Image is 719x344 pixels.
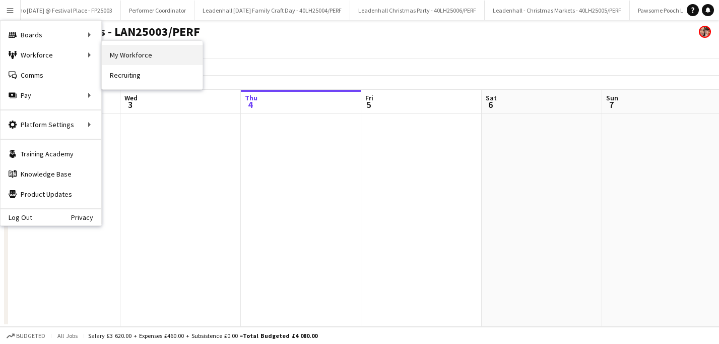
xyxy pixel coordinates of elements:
span: Sun [606,93,618,102]
span: 7 [605,99,618,110]
span: 6 [484,99,497,110]
button: Beano [DATE] @ Festival Place - FP25003 [1,1,121,20]
span: 3 [123,99,138,110]
span: Total Budgeted £4 080.00 [243,332,317,339]
span: Fri [365,93,373,102]
div: Pay [1,85,101,105]
button: Pawsome Pooch LAN24003 [630,1,714,20]
a: Recruiting [102,65,203,85]
a: Log Out [1,213,32,221]
div: Platform Settings [1,114,101,135]
app-user-avatar: Performer Department [699,26,711,38]
a: Privacy [71,213,101,221]
a: Comms [1,65,101,85]
button: Budgeted [5,330,47,341]
div: Boards [1,25,101,45]
span: Budgeted [16,332,45,339]
span: Thu [245,93,257,102]
h1: Pawsome Pooches - LAN25003/PERF [8,24,200,39]
button: Leadenhall Christmas Party - 40LH25006/PERF [350,1,485,20]
div: Salary £3 620.00 + Expenses £460.00 + Subsistence £0.00 = [88,332,317,339]
button: Leadenhall [DATE] Family Craft Day - 40LH25004/PERF [194,1,350,20]
span: Wed [124,93,138,102]
div: Workforce [1,45,101,65]
a: Knowledge Base [1,164,101,184]
a: My Workforce [102,45,203,65]
a: Product Updates [1,184,101,204]
span: 5 [364,99,373,110]
button: Leadenhall - Christmas Markets - 40LH25005/PERF [485,1,630,20]
a: Training Academy [1,144,101,164]
span: Sat [486,93,497,102]
span: 4 [243,99,257,110]
span: All jobs [55,332,80,339]
button: Performer Coordinator [121,1,194,20]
